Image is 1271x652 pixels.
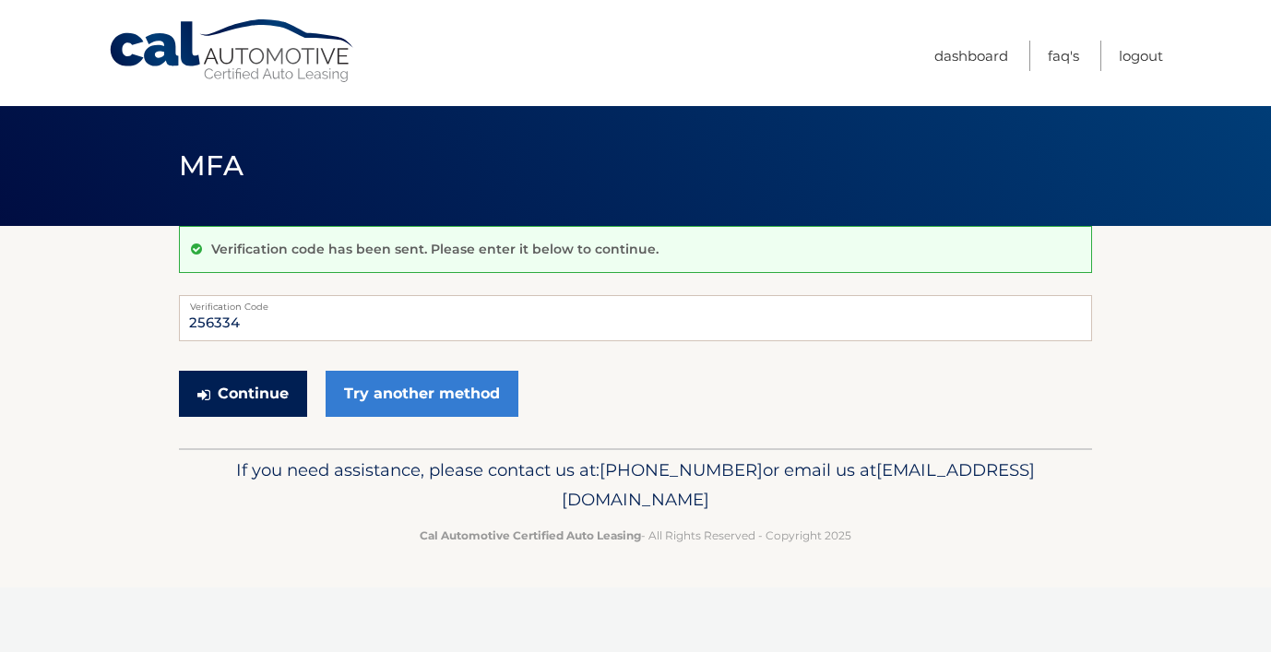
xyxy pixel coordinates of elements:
input: Verification Code [179,295,1092,341]
span: MFA [179,148,244,183]
a: FAQ's [1048,41,1079,71]
span: [EMAIL_ADDRESS][DOMAIN_NAME] [562,459,1035,510]
p: - All Rights Reserved - Copyright 2025 [191,526,1080,545]
label: Verification Code [179,295,1092,310]
a: Try another method [326,371,518,417]
strong: Cal Automotive Certified Auto Leasing [420,528,641,542]
a: Dashboard [934,41,1008,71]
p: Verification code has been sent. Please enter it below to continue. [211,241,659,257]
a: Logout [1119,41,1163,71]
button: Continue [179,371,307,417]
p: If you need assistance, please contact us at: or email us at [191,456,1080,515]
span: [PHONE_NUMBER] [600,459,763,480]
a: Cal Automotive [108,18,357,84]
